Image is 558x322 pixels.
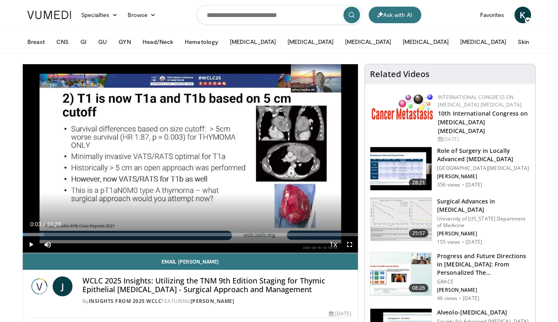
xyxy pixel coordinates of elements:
[437,252,530,277] h3: Progress and Future Directions in [MEDICAL_DATA]: From Personalized The…
[76,7,123,23] a: Specialties
[30,221,41,228] span: 0:03
[27,11,71,19] img: VuMedi Logo
[462,182,464,188] div: ·
[325,236,341,253] button: Playback Rate
[459,295,461,302] div: ·
[437,173,530,180] p: [PERSON_NAME]
[191,298,234,305] a: [PERSON_NAME]
[46,221,61,228] span: 10:28
[437,230,530,237] p: [PERSON_NAME]
[180,34,223,50] button: Hematology
[455,34,511,50] button: [MEDICAL_DATA]
[283,34,338,50] button: [MEDICAL_DATA]
[409,284,429,292] span: 08:26
[75,34,92,50] button: GI
[51,34,74,50] button: CNS
[89,298,162,305] a: Insights from 2025 WCLC
[23,64,358,253] video-js: Video Player
[370,197,530,245] a: 25:57 Surgical Advances in [MEDICAL_DATA] University of [US_STATE] Department of Medicine [PERSON...
[370,147,432,190] img: 0cc2a885-86fe-47b5-b40f-7602b80c5040.150x105_q85_crop-smart_upscale.jpg
[475,7,510,23] a: Favorites
[138,34,179,50] button: Head/Neck
[39,236,56,253] button: Mute
[370,69,430,79] h4: Related Videos
[437,308,529,317] h3: Alveolo-[MEDICAL_DATA]
[22,34,50,50] button: Breast
[437,278,530,285] p: GRACE
[437,182,460,188] p: 356 views
[370,252,432,295] img: 34f46ac5-6340-43c3-a844-9e9dc6a300de.150x105_q85_crop-smart_upscale.jpg
[196,5,362,25] input: Search topics, interventions
[114,34,135,50] button: GYN
[398,34,454,50] button: [MEDICAL_DATA]
[437,215,530,229] p: University of [US_STATE] Department of Medicine
[82,298,352,305] div: By FEATURING
[341,236,358,253] button: Fullscreen
[93,34,112,50] button: GU
[340,34,396,50] button: [MEDICAL_DATA]
[515,7,531,23] a: K
[438,94,522,108] a: International Congress on [MEDICAL_DATA] [MEDICAL_DATA]
[437,197,530,214] h3: Surgical Advances in [MEDICAL_DATA]
[225,34,281,50] button: [MEDICAL_DATA]
[466,182,482,188] p: [DATE]
[409,179,429,187] span: 28:21
[437,165,530,172] p: [GEOGRAPHIC_DATA][MEDICAL_DATA]
[329,310,351,317] div: [DATE]
[438,109,528,135] a: 10th International Congress on [MEDICAL_DATA] [MEDICAL_DATA]
[409,229,429,237] span: 25:57
[29,276,49,296] img: Insights from 2025 WCLC
[23,233,358,236] div: Progress Bar
[466,239,482,245] p: [DATE]
[437,239,460,245] p: 155 views
[370,252,530,302] a: 08:26 Progress and Future Directions in [MEDICAL_DATA]: From Personalized The… GRACE [PERSON_NAME...
[462,239,464,245] div: ·
[123,7,161,23] a: Browse
[82,276,352,294] h4: WCLC 2025 Insights: Utilizing the TNM 9th Edition Staging for Thymic Epithelial [MEDICAL_DATA] - ...
[43,221,45,228] span: /
[369,7,421,23] button: Ask with AI
[437,147,530,163] h3: Role of Surgery in Locally Advanced [MEDICAL_DATA]
[53,276,72,296] a: J
[513,34,534,50] button: Skin
[437,287,530,293] p: [PERSON_NAME]
[372,94,434,120] img: 6ff8bc22-9509-4454-a4f8-ac79dd3b8976.png.150x105_q85_autocrop_double_scale_upscale_version-0.2.png
[23,253,358,270] a: Email [PERSON_NAME]
[370,198,432,241] img: 2e17de3c-c00f-4e8e-901e-dedf65a9b0b0.150x105_q85_crop-smart_upscale.jpg
[370,147,530,191] a: 28:21 Role of Surgery in Locally Advanced [MEDICAL_DATA] [GEOGRAPHIC_DATA][MEDICAL_DATA] [PERSON_...
[23,236,39,253] button: Play
[463,295,479,302] p: [DATE]
[438,136,529,143] div: [DATE]
[437,295,457,302] p: 46 views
